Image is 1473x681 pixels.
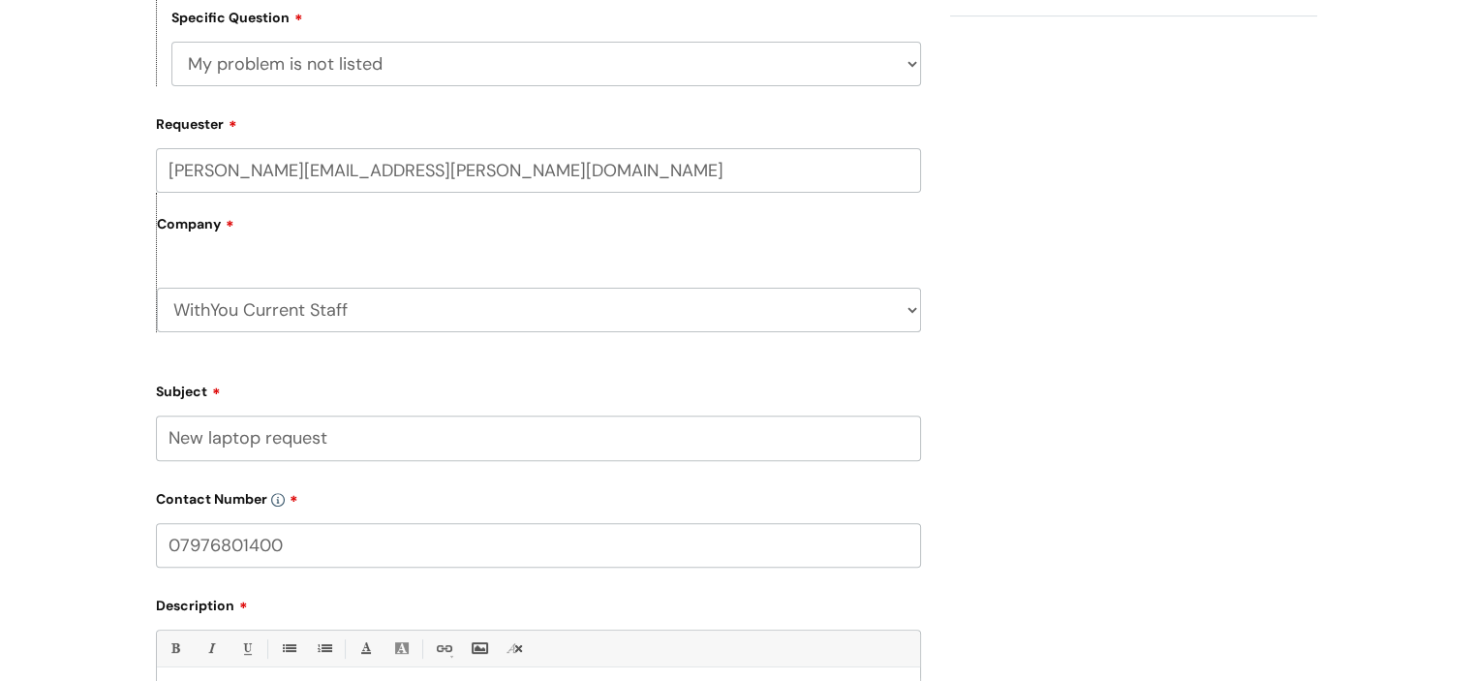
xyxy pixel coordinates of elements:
label: Description [156,591,921,614]
a: • Unordered List (Ctrl-Shift-7) [276,636,300,661]
label: Specific Question [171,7,303,26]
label: Company [157,209,921,253]
a: Font Color [353,636,378,661]
label: Subject [156,377,921,400]
a: Back Color [389,636,414,661]
label: Requester [156,109,921,133]
a: Bold (Ctrl-B) [163,636,187,661]
a: Insert Image... [467,636,491,661]
label: Contact Number [156,484,921,508]
a: Link [431,636,455,661]
a: Underline(Ctrl-U) [234,636,259,661]
img: info-icon.svg [271,493,285,507]
a: Italic (Ctrl-I) [199,636,223,661]
input: Email [156,148,921,193]
a: Remove formatting (Ctrl-\) [503,636,527,661]
a: 1. Ordered List (Ctrl-Shift-8) [312,636,336,661]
